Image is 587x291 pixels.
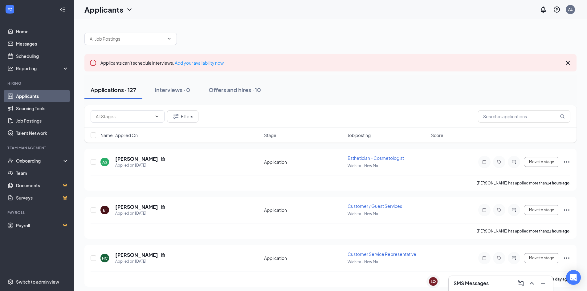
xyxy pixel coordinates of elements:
[431,132,443,138] span: Score
[115,156,158,162] h5: [PERSON_NAME]
[348,251,416,257] span: Customer Service Representative
[172,113,180,120] svg: Filter
[16,192,69,204] a: SurveysCrown
[90,35,164,42] input: All Job Postings
[154,114,159,119] svg: ChevronDown
[126,6,133,13] svg: ChevronDown
[348,260,381,264] span: Wichita - ​​New Ma ...
[175,60,224,66] a: Add your availability now
[167,110,198,123] button: Filter Filters
[495,256,503,261] svg: Tag
[264,255,344,261] div: Application
[16,158,63,164] div: Onboarding
[552,277,569,281] b: a day ago
[495,160,503,164] svg: Tag
[115,210,165,216] div: Applied on [DATE]
[481,208,488,212] svg: Note
[348,203,402,209] span: Customer / Guest Services
[510,256,518,261] svg: ActiveChat
[481,160,488,164] svg: Note
[539,280,547,287] svg: Minimize
[553,6,561,13] svg: QuestionInfo
[348,212,381,216] span: Wichita - ​​New Ma ...
[59,6,66,13] svg: Collapse
[524,157,559,167] button: Move to stage
[510,208,518,212] svg: ActiveChat
[16,90,69,102] a: Applicants
[563,158,570,166] svg: Ellipses
[540,6,547,13] svg: Notifications
[100,132,138,138] span: Name · Applied On
[568,7,573,12] div: AL
[264,132,276,138] span: Stage
[161,204,165,209] svg: Document
[7,81,67,86] div: Hiring
[7,158,14,164] svg: UserCheck
[89,59,97,67] svg: Error
[547,181,569,185] b: 14 hours ago
[16,179,69,192] a: DocumentsCrown
[16,65,69,71] div: Reporting
[16,115,69,127] a: Job Postings
[495,208,503,212] svg: Tag
[538,278,548,288] button: Minimize
[103,208,107,213] div: ET
[524,253,559,263] button: Move to stage
[564,59,572,67] svg: Cross
[7,210,67,215] div: Payroll
[7,65,14,71] svg: Analysis
[560,114,565,119] svg: MagnifyingGlass
[348,155,404,161] span: Esthetician - Cosmetologist
[96,113,152,120] input: All Stages
[161,253,165,257] svg: Document
[161,156,165,161] svg: Document
[527,278,537,288] button: ChevronUp
[477,228,570,234] p: [PERSON_NAME] has applied more than .
[16,102,69,115] a: Sourcing Tools
[7,6,13,12] svg: WorkstreamLogo
[16,279,59,285] div: Switch to admin view
[155,86,190,94] div: Interviews · 0
[100,60,224,66] span: Applicants can't schedule interviews.
[566,270,581,285] div: Open Intercom Messenger
[563,206,570,214] svg: Ellipses
[524,205,559,215] button: Move to stage
[348,164,381,168] span: Wichita - ​​New Ma ...
[348,132,371,138] span: Job posting
[478,110,570,123] input: Search in applications
[16,38,69,50] a: Messages
[115,204,158,210] h5: [PERSON_NAME]
[547,229,569,233] b: 21 hours ago
[167,36,172,41] svg: ChevronDown
[264,207,344,213] div: Application
[510,160,518,164] svg: ActiveChat
[84,4,123,15] h1: Applicants
[16,167,69,179] a: Team
[563,254,570,262] svg: Ellipses
[102,160,107,165] div: AS
[454,280,489,287] h3: SMS Messages
[481,256,488,261] svg: Note
[431,279,436,284] div: LQ
[528,280,536,287] svg: ChevronUp
[517,280,524,287] svg: ComposeMessage
[7,145,67,151] div: Team Management
[477,180,570,186] p: [PERSON_NAME] has applied more than .
[16,25,69,38] a: Home
[115,252,158,258] h5: [PERSON_NAME]
[102,256,108,261] div: HC
[516,278,526,288] button: ComposeMessage
[264,159,344,165] div: Application
[209,86,261,94] div: Offers and hires · 10
[115,162,165,168] div: Applied on [DATE]
[16,219,69,232] a: PayrollCrown
[16,127,69,139] a: Talent Network
[16,50,69,62] a: Scheduling
[115,258,165,265] div: Applied on [DATE]
[91,86,136,94] div: Applications · 127
[7,279,14,285] svg: Settings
